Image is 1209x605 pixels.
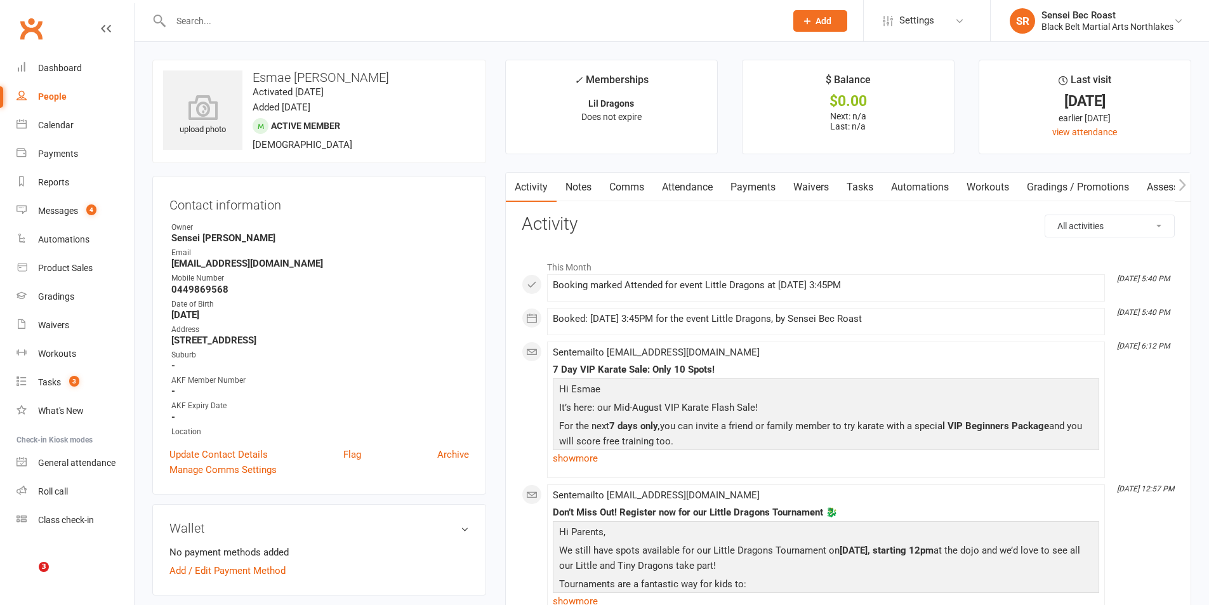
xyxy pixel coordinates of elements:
div: Suburb [171,349,469,361]
span: 3 [39,562,49,572]
div: Last visit [1059,72,1111,95]
div: Reports [38,177,69,187]
div: Class check-in [38,515,94,525]
a: Update Contact Details [169,447,268,462]
p: We still have spots available for our Little Dragons Tournament on at the dojo and we’d love to s... [556,543,1096,576]
span: Does not expire [581,112,642,122]
span: Sent email to [EMAIL_ADDRESS][DOMAIN_NAME] [553,489,760,501]
a: Archive [437,447,469,462]
a: Attendance [653,173,722,202]
i: ✓ [574,74,583,86]
div: upload photo [163,95,242,136]
a: Messages 4 [17,197,134,225]
div: $0.00 [754,95,942,108]
iframe: Intercom live chat [13,562,43,592]
a: Dashboard [17,54,134,83]
div: Email [171,247,469,259]
div: Gradings [38,291,74,302]
a: Tasks 3 [17,368,134,397]
p: Hi Parents, [556,524,1096,543]
span: 4 [86,204,96,215]
span: Add [816,16,831,26]
time: Activated [DATE] [253,86,324,98]
div: Messages [38,206,78,216]
span: Active member [271,121,340,131]
div: What's New [38,406,84,416]
a: Manage Comms Settings [169,462,277,477]
div: Automations [38,234,89,244]
i: [DATE] 5:40 PM [1117,308,1170,317]
strong: 0449869568 [171,284,469,295]
a: Add / Edit Payment Method [169,563,286,578]
a: General attendance kiosk mode [17,449,134,477]
a: show more [553,449,1099,467]
div: [DATE] [991,95,1179,108]
a: Roll call [17,477,134,506]
a: Activity [506,173,557,202]
a: Gradings [17,283,134,311]
a: Automations [17,225,134,254]
span: [DEMOGRAPHIC_DATA] [253,139,352,150]
div: SR [1010,8,1035,34]
span: Sent email to [EMAIL_ADDRESS][DOMAIN_NAME] [553,347,760,358]
a: Workouts [17,340,134,368]
a: Product Sales [17,254,134,283]
a: Notes [557,173,600,202]
strong: [STREET_ADDRESS] [171,335,469,346]
div: Roll call [38,486,68,496]
div: Location [171,426,469,438]
div: Payments [38,149,78,159]
div: Tasks [38,377,61,387]
h3: Contact information [169,193,469,212]
p: For the next you can invite a friend or family member to try karate with a specia and you will sc... [556,418,1096,452]
i: [DATE] 12:57 PM [1117,484,1174,493]
a: Flag [343,447,361,462]
div: Booking marked Attended for event Little Dragons at [DATE] 3:45PM [553,280,1099,291]
button: Add [793,10,847,32]
a: Calendar [17,111,134,140]
a: What's New [17,397,134,425]
a: Comms [600,173,653,202]
div: General attendance [38,458,116,468]
div: earlier [DATE] [991,111,1179,125]
div: AKF Expiry Date [171,400,469,412]
div: Black Belt Martial Arts Northlakes [1041,21,1173,32]
a: Reports [17,168,134,197]
p: Tournaments are a fantastic way for kids to: [556,576,1096,595]
div: 7 Day VIP Karate Sale: Only 10 Spots! [553,364,1099,375]
div: AKF Member Number [171,375,469,387]
li: This Month [522,254,1175,274]
div: Date of Birth [171,298,469,310]
div: People [38,91,67,102]
span: [DATE], starting 12pm [840,545,934,556]
strong: - [171,360,469,371]
li: No payment methods added [169,545,469,560]
h3: Wallet [169,521,469,535]
div: Don’t Miss Out! Register now for our Little Dragons Tournament 🐉 [553,507,1099,518]
strong: [EMAIL_ADDRESS][DOMAIN_NAME] [171,258,469,269]
i: [DATE] 5:40 PM [1117,274,1170,283]
p: Hi Esmae [556,382,1096,400]
strong: - [171,411,469,423]
a: Tasks [838,173,882,202]
i: [DATE] 6:12 PM [1117,342,1170,350]
a: Payments [17,140,134,168]
strong: Sensei [PERSON_NAME] [171,232,469,244]
strong: [DATE] [171,309,469,321]
a: Waivers [17,311,134,340]
div: Waivers [38,320,69,330]
a: People [17,83,134,111]
div: Address [171,324,469,336]
div: Memberships [574,72,649,95]
p: It’s here: our Mid-August VIP Karate Flash Sale! [556,400,1096,418]
a: Payments [722,173,784,202]
span: l VIP Beginners Package [942,420,1049,432]
h3: Activity [522,215,1175,234]
div: Mobile Number [171,272,469,284]
span: Settings [899,6,934,35]
input: Search... [167,12,777,30]
div: Sensei Bec Roast [1041,10,1173,21]
a: Automations [882,173,958,202]
h3: Esmae [PERSON_NAME] [163,70,475,84]
div: Product Sales [38,263,93,273]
